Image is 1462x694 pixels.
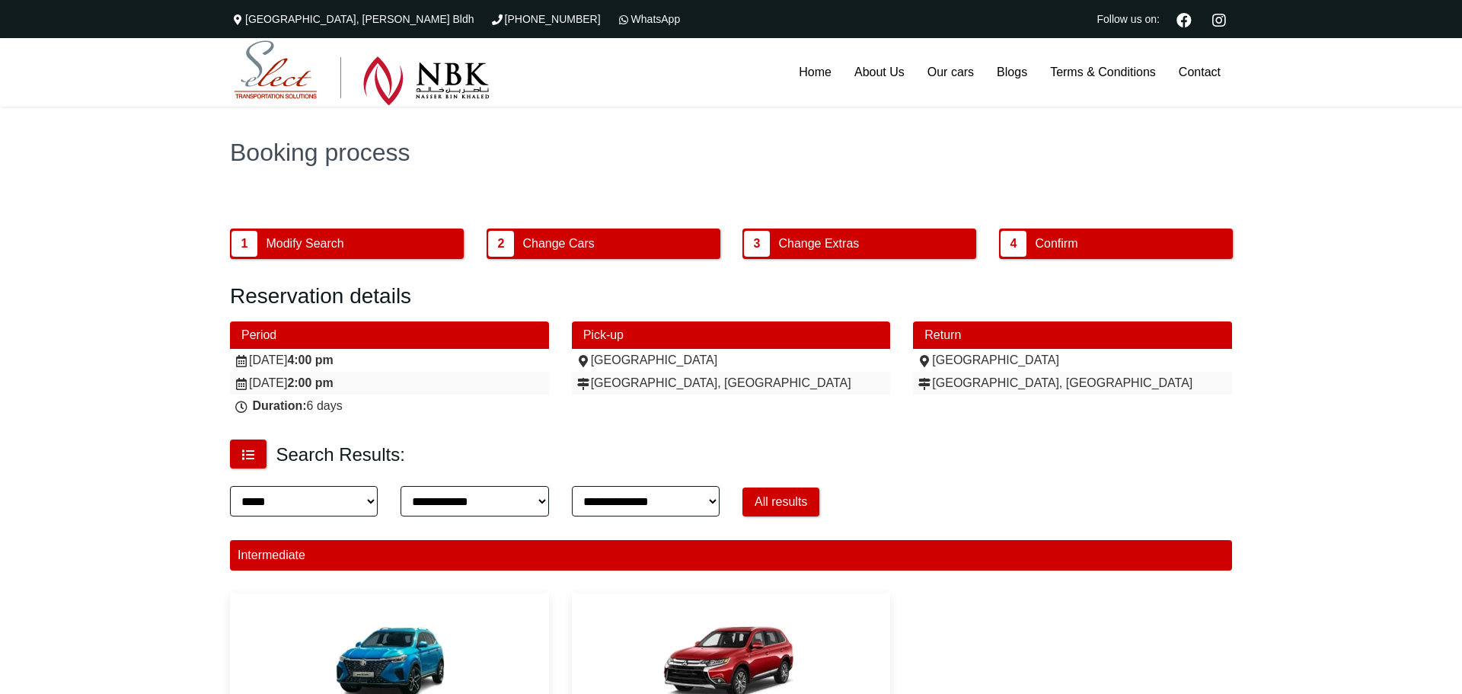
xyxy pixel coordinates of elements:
a: Contact [1167,38,1232,107]
div: [GEOGRAPHIC_DATA] [576,353,887,368]
h2: Reservation details [230,283,1232,309]
span: Change Cars [517,229,599,258]
a: [PHONE_NUMBER] [490,13,601,25]
a: About Us [843,38,916,107]
img: Select Rent a Car [234,40,490,106]
span: 1 [231,231,257,257]
button: All results [742,488,819,517]
a: Facebook [1170,11,1198,27]
div: Pick-up [572,321,891,349]
div: 6 days [234,398,545,414]
div: [DATE] [234,353,545,368]
a: WhatsApp [616,13,681,25]
h3: Search Results: [276,443,404,466]
button: 2 Change Cars [487,229,720,259]
a: Instagram [1205,11,1232,27]
span: Confirm [1029,229,1083,258]
span: 2 [488,231,514,257]
h1: Booking process [230,140,1232,165]
button: 4 Confirm [999,229,1233,259]
button: 1 Modify Search [230,229,464,259]
span: Modify Search [260,229,349,258]
span: 4 [1001,231,1026,257]
a: Blogs [985,38,1039,107]
div: Intermediate [230,540,1232,571]
span: Change Extras [773,229,864,258]
strong: Duration: [252,399,306,412]
div: Return [913,321,1232,349]
a: Terms & Conditions [1039,38,1167,107]
div: [DATE] [234,376,545,391]
span: 3 [744,231,770,257]
div: [GEOGRAPHIC_DATA] [917,353,1228,368]
a: Our cars [916,38,985,107]
div: Period [230,321,549,349]
div: [GEOGRAPHIC_DATA], [GEOGRAPHIC_DATA] [576,376,887,391]
a: Home [787,38,843,107]
button: 3 Change Extras [742,229,976,259]
strong: 2:00 pm [287,376,333,389]
div: [GEOGRAPHIC_DATA], [GEOGRAPHIC_DATA] [917,376,1228,391]
strong: 4:00 pm [287,353,333,366]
